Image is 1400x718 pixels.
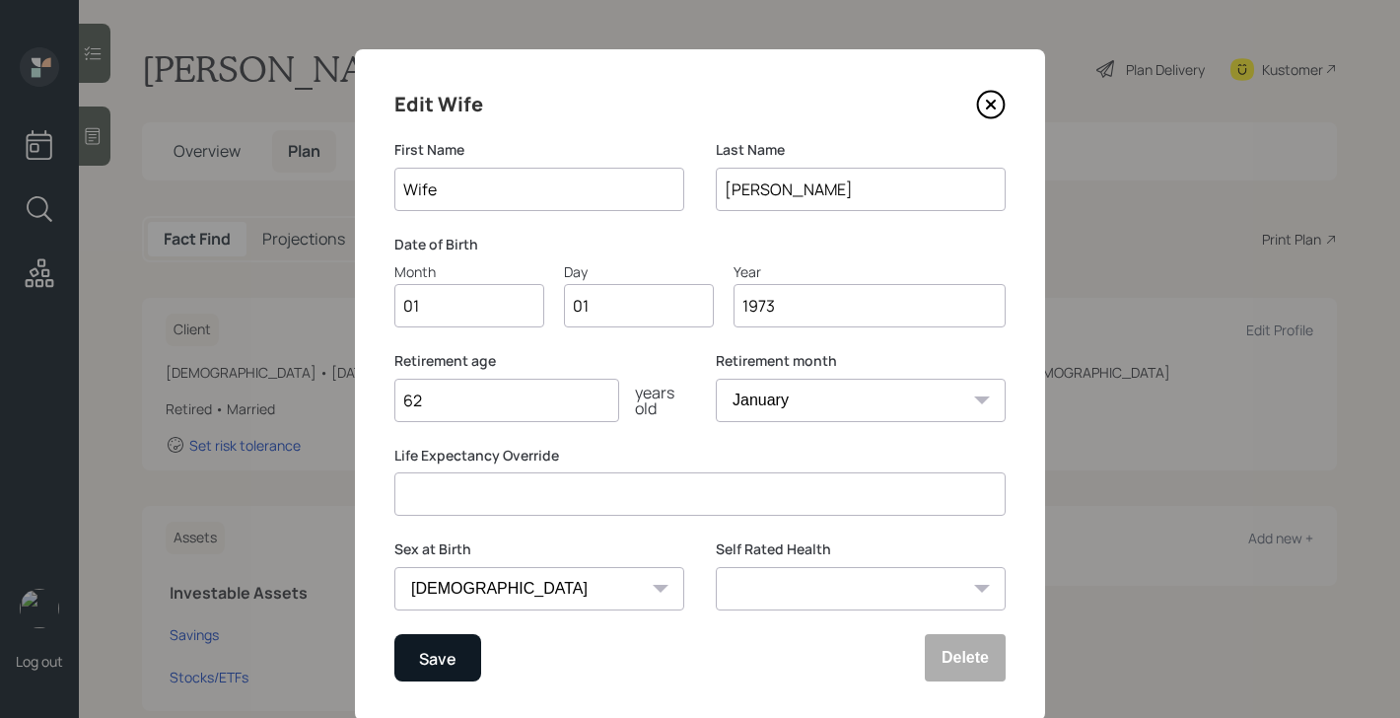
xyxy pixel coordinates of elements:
[564,261,714,282] div: Day
[394,351,684,371] label: Retirement age
[419,645,456,672] div: Save
[394,634,481,682] button: Save
[734,261,1006,282] div: Year
[394,140,684,160] label: First Name
[394,261,544,282] div: Month
[394,284,544,327] input: Month
[619,385,684,416] div: years old
[394,446,1006,466] label: Life Expectancy Override
[716,539,1006,559] label: Self Rated Health
[394,235,1006,254] label: Date of Birth
[394,89,483,120] h4: Edit Wife
[716,351,1006,371] label: Retirement month
[394,539,684,559] label: Sex at Birth
[734,284,1006,327] input: Year
[716,140,1006,160] label: Last Name
[564,284,714,327] input: Day
[925,634,1006,682] button: Delete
